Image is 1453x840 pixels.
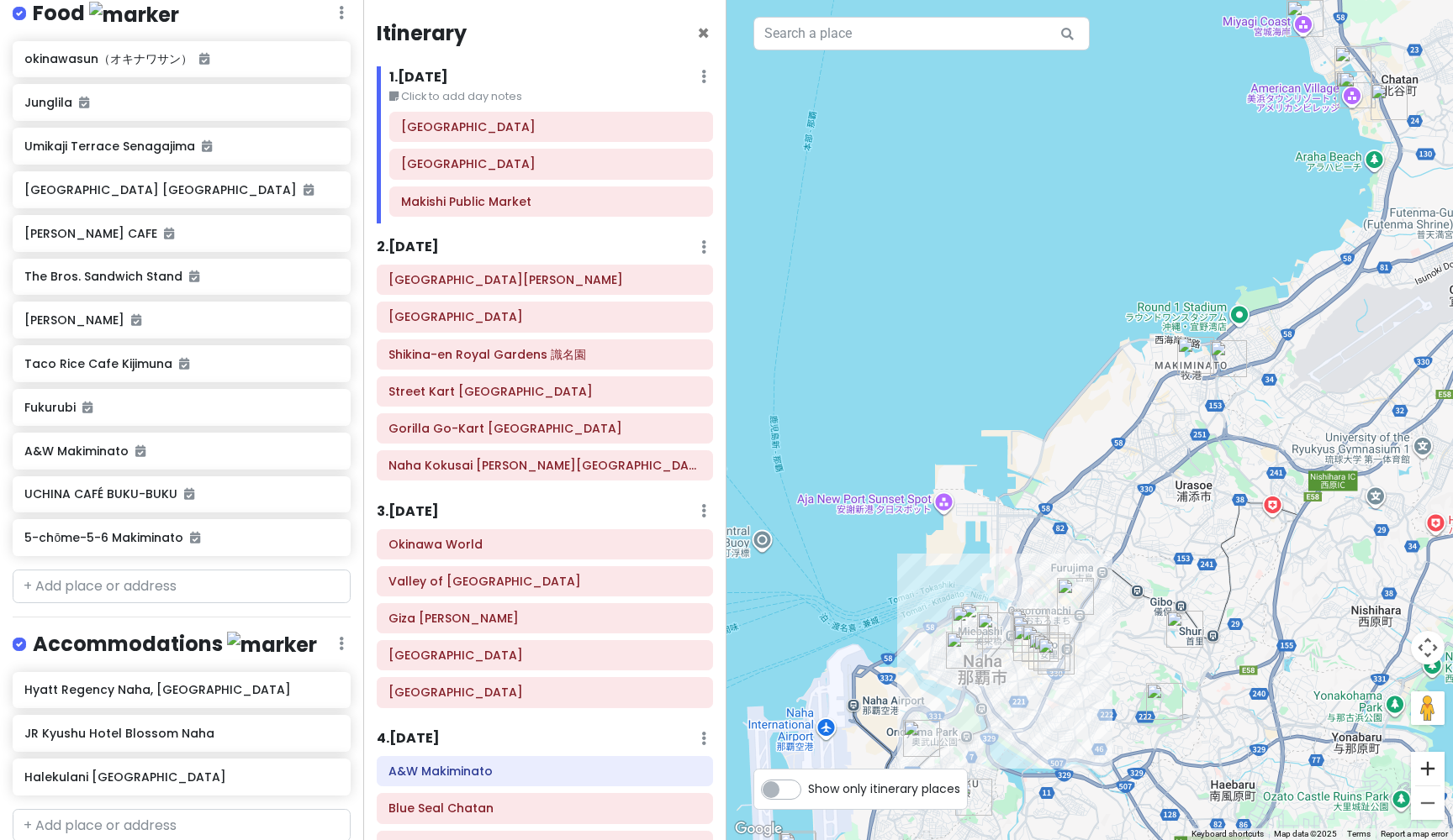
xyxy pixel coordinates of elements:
[1011,609,1048,646] div: JR Kyushu Hotel Blossom Naha
[377,20,467,46] h4: Itinerary
[24,400,338,415] h6: Fukurubi
[24,682,338,697] h6: Hyatt Regency Naha, [GEOGRAPHIC_DATA]
[24,356,338,371] h6: Taco Rice Cafe Kijimuna
[24,726,338,741] h6: JR Kyushu Hotel Blossom Naha
[24,51,338,66] h6: okinawasun（オキナワサン）
[24,139,338,154] h6: Umikaji Terrace Senagajima
[1371,83,1408,120] div: Blue Seal Chatan
[164,228,174,239] i: Added to itinerary
[79,97,89,108] i: Added to itinerary
[388,685,701,700] h6: Peace Memorial Park
[401,119,701,134] h6: Fukushūen Garden
[1411,786,1445,820] button: Zoom out
[1022,625,1059,662] div: Hyatt Regency Naha, Okinawa
[1411,631,1445,664] button: Map camera controls
[1012,616,1049,653] div: Naha Kokusai Dori Shopping Street
[388,574,701,589] h6: Valley of Gangala
[1191,828,1264,840] button: Keyboard shortcuts
[377,239,439,256] h6: 2 . [DATE]
[377,503,439,521] h6: 3 . [DATE]
[89,2,179,28] img: marker
[1028,633,1065,669] div: Tsuboya Yachimun Street
[1146,683,1183,720] div: Shikina-en Royal Gardens 識名園
[946,632,983,669] div: Street Kart Okinawa
[24,312,338,328] h6: [PERSON_NAME]
[1339,71,1376,108] div: Taco Rice Cafe Kijimuna
[24,769,338,785] h6: Halekulani [GEOGRAPHIC_DATA]
[401,156,701,171] h6: Matsuyama Park
[388,347,701,362] h6: Shikina-en Royal Gardens 識名園
[697,19,710,47] span: Close itinerary
[1334,46,1371,83] div: Junglila
[753,17,1090,50] input: Search a place
[977,612,1014,649] div: Gorilla Go-Kart Okinawa
[388,272,701,287] h6: Cape Chinen Park
[135,445,145,457] i: Added to itinerary
[131,314,141,326] i: Added to itinerary
[697,24,710,44] button: Close
[389,88,713,105] small: Click to add day notes
[961,602,998,639] div: Matsuyama Park
[179,358,189,370] i: Added to itinerary
[1038,638,1075,675] div: Tsuboya Pottery Street
[24,182,338,197] h6: [GEOGRAPHIC_DATA] [GEOGRAPHIC_DATA]
[1411,691,1445,725] button: Drag Pegman onto the map to open Street View
[202,140,212,152] i: Added to itinerary
[24,530,338,545] h6: 5-chōme-5-6 Makiminato
[731,818,786,840] a: Open this area in Google Maps (opens a new window)
[731,818,786,840] img: Google
[1210,340,1247,377] div: A&W Makiminato
[1381,829,1448,838] a: Report a map error
[189,270,199,282] i: Added to itinerary
[1335,71,1372,108] div: American Village
[1411,752,1445,785] button: Zoom in
[1013,624,1050,661] div: Makishi Public Market
[227,632,317,658] img: marker
[808,780,960,798] span: Show only itinerary places
[955,779,992,816] div: Former Japanese Navy Underground Headquarters
[304,184,314,196] i: Added to itinerary
[1166,611,1203,648] div: Shuri Castle
[33,631,317,659] h4: Accommodations
[388,537,701,552] h6: Okinawa World
[377,730,440,748] h6: 4 . [DATE]
[190,532,200,543] i: Added to itinerary
[388,309,701,324] h6: Shuri Castle
[903,720,940,757] div: AEON Naha
[388,458,701,473] h6: Naha Kokusai Dori Shopping Street
[388,421,701,436] h6: Gorilla Go-Kart Okinawa
[1033,634,1070,671] div: UCHINA CAFÉ BUKU-BUKU
[1057,578,1094,615] div: DFS 沖縄 那覇店
[388,801,701,816] h6: Blue Seal Chatan
[1274,829,1337,838] span: Map data ©2025
[388,648,701,663] h6: Okinawa Prefectural Peace Memorial Museum
[1347,829,1371,838] a: Terms
[184,488,194,500] i: Added to itinerary
[388,611,701,626] h6: Giza Banta Cliff
[401,194,701,209] h6: Makishi Public Market
[952,606,989,643] div: Fukushūen Garden
[82,402,92,413] i: Added to itinerary
[1177,337,1214,374] div: 5-chōme-5-6 Makiminato
[24,226,338,241] h6: [PERSON_NAME] CAFE
[24,269,338,284] h6: The Bros. Sandwich Stand
[388,384,701,399] h6: Street Kart Okinawa
[388,764,701,779] h6: A&W Makiminato
[24,444,338,459] h6: A&W Makiminato
[24,95,338,110] h6: Junglila
[24,486,338,501] h6: UCHINA CAFÉ BUKU-BUKU
[13,570,351,603] input: + Add place or address
[389,69,448,87] h6: 1 . [DATE]
[199,53,209,65] i: Added to itinerary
